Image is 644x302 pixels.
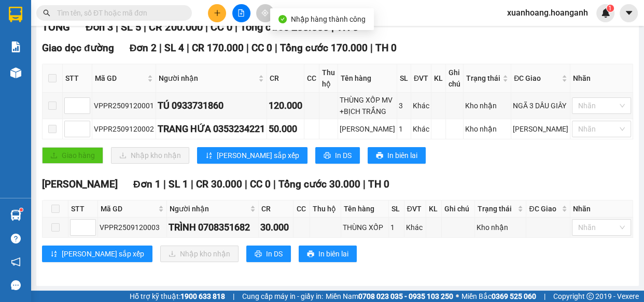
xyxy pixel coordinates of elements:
td: VPPR2509120003 [98,218,167,238]
button: sort-ascending[PERSON_NAME] sắp xếp [42,246,152,262]
th: CR [267,64,304,93]
strong: 0369 525 060 [492,292,536,300]
span: ĐC Giao [514,73,559,84]
span: Nhập hàng thành công [291,15,366,23]
div: TRANG HỨA 0353234221 [158,122,265,136]
button: sort-ascending[PERSON_NAME] sắp xếp [197,147,307,164]
span: printer [324,152,331,160]
div: Kho nhận [465,100,509,111]
span: SL 1 [169,178,188,190]
button: caret-down [620,4,638,22]
div: NGÃ 3 DẦU GIÂY [513,100,568,111]
span: ⚪️ [456,294,459,298]
span: search [43,9,50,17]
span: aim [261,9,269,17]
div: Nhãn [573,73,630,84]
span: | [191,178,193,190]
span: CC 0 [251,42,272,54]
div: 120.000 [269,98,302,113]
span: | [159,42,162,54]
span: xuanhoang.hoanganh [499,6,596,19]
span: [PERSON_NAME] [42,178,118,190]
th: STT [68,200,98,218]
span: | [233,291,234,302]
th: CC [293,200,310,218]
th: STT [63,64,92,93]
th: ĐVT [411,64,431,93]
span: Tổng cước 30.000 [278,178,360,190]
span: | [275,42,277,54]
span: In DS [335,150,352,161]
div: VƯƠNG [99,34,183,46]
div: 1 [390,222,402,233]
button: downloadNhập kho nhận [160,246,239,262]
button: printerIn biên lai [299,246,357,262]
span: Nhận: [99,10,124,21]
button: file-add [232,4,250,22]
div: TRÌNH 0708351682 [169,220,257,235]
button: downloadNhập kho nhận [111,147,189,164]
span: Miền Nam [326,291,453,302]
span: In DS [266,248,283,260]
span: sort-ascending [205,152,213,160]
th: Thu hộ [310,200,342,218]
button: uploadGiao hàng [42,147,103,164]
span: sort-ascending [50,250,58,258]
button: printerIn biên lai [368,147,426,164]
span: Mã GD [95,73,145,84]
span: Đơn 3 [86,21,113,33]
th: Ghi chú [442,200,475,218]
button: printerIn DS [246,246,291,262]
span: caret-down [624,8,634,18]
th: SL [389,200,404,218]
span: Trạng thái [466,73,500,84]
th: CR [259,200,293,218]
span: copyright [586,293,594,300]
span: | [144,21,146,33]
span: CR 200.000 [149,21,202,33]
div: VPPR2509120003 [100,222,165,233]
div: Kho nhận [465,123,509,135]
span: message [11,280,21,290]
span: Giao dọc đường [42,42,114,54]
span: printer [307,250,314,258]
span: Người nhận [170,203,248,214]
div: VP [PERSON_NAME] [99,9,183,34]
span: Tổng cước 200.000 [240,21,328,33]
button: aim [256,4,274,22]
img: logo-vxr [9,7,22,22]
strong: 1900 633 818 [180,292,225,300]
div: VPPR2509120001 [94,100,154,111]
span: | [363,178,366,190]
span: | [234,21,237,33]
td: VPPR2509120002 [92,119,156,139]
span: TH 0 [368,178,389,190]
span: | [187,42,189,54]
span: plus [214,9,221,17]
span: Trạng thái [478,203,516,214]
div: Khác [406,222,424,233]
input: Tìm tên, số ĐT hoặc mã đơn [57,7,179,19]
span: Mã GD [101,203,156,214]
span: Người nhận [159,73,256,84]
th: KL [431,64,446,93]
th: Thu hộ [319,64,338,93]
sup: 1 [607,5,614,12]
span: TỔNG [42,21,70,33]
span: Đơn 1 [133,178,161,190]
span: file-add [237,9,245,17]
span: | [544,291,545,302]
img: icon-new-feature [601,8,610,18]
span: Miền Bắc [461,291,536,302]
span: | [246,42,249,54]
span: Tổng cước 170.000 [280,42,368,54]
span: CC 0 [210,21,232,33]
div: 0378422498 [9,45,92,59]
div: Nhãn [573,203,630,214]
div: [PERSON_NAME] [9,9,92,32]
th: KL [426,200,442,218]
img: warehouse-icon [10,210,21,221]
div: Khác [413,100,429,111]
div: 30.000 [260,220,291,235]
span: Cung cấp máy in - giấy in: [242,291,323,302]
